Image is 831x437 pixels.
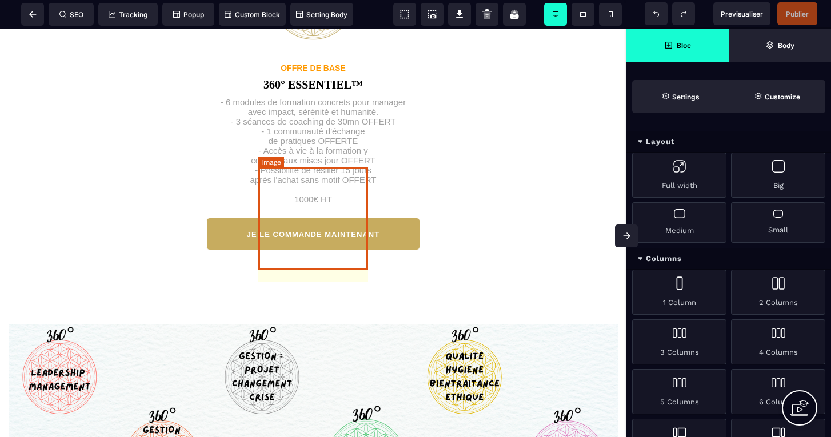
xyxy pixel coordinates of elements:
strong: Body [778,41,794,50]
div: Small [731,202,825,243]
div: Medium [632,202,726,243]
h1: - 6 modules de formation concrets pour manager avec impact, sérénité et humanité. - 3 séances de ... [221,63,406,175]
span: Open Blocks [626,29,729,62]
span: Setting Body [296,10,347,19]
div: 6 Columns [731,369,825,414]
span: Publier [786,10,809,18]
div: 3 Columns [632,319,726,364]
strong: Settings [672,93,700,101]
span: Open Layer Manager [729,29,831,62]
span: Custom Block [225,10,280,19]
button: JE LE COMMANDE MAINTENANT [206,189,420,222]
div: Layout [626,131,831,153]
span: View components [393,3,416,26]
div: 2 Columns [731,270,825,315]
strong: Customize [765,93,800,101]
div: 1 Column [632,270,726,315]
span: Popup [173,10,204,19]
span: Settings [632,80,729,113]
span: Tracking [109,10,147,19]
div: 5 Columns [632,369,726,414]
span: SEO [59,10,83,19]
span: Screenshot [421,3,444,26]
span: Open Style Manager [729,80,825,113]
span: Previsualiser [721,10,763,18]
div: Columns [626,248,831,270]
div: Full width [632,153,726,198]
div: 4 Columns [731,319,825,364]
span: Preview [713,2,770,25]
div: Big [731,153,825,198]
strong: Bloc [677,41,691,50]
text: OFFRE DE BASE [281,35,346,44]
